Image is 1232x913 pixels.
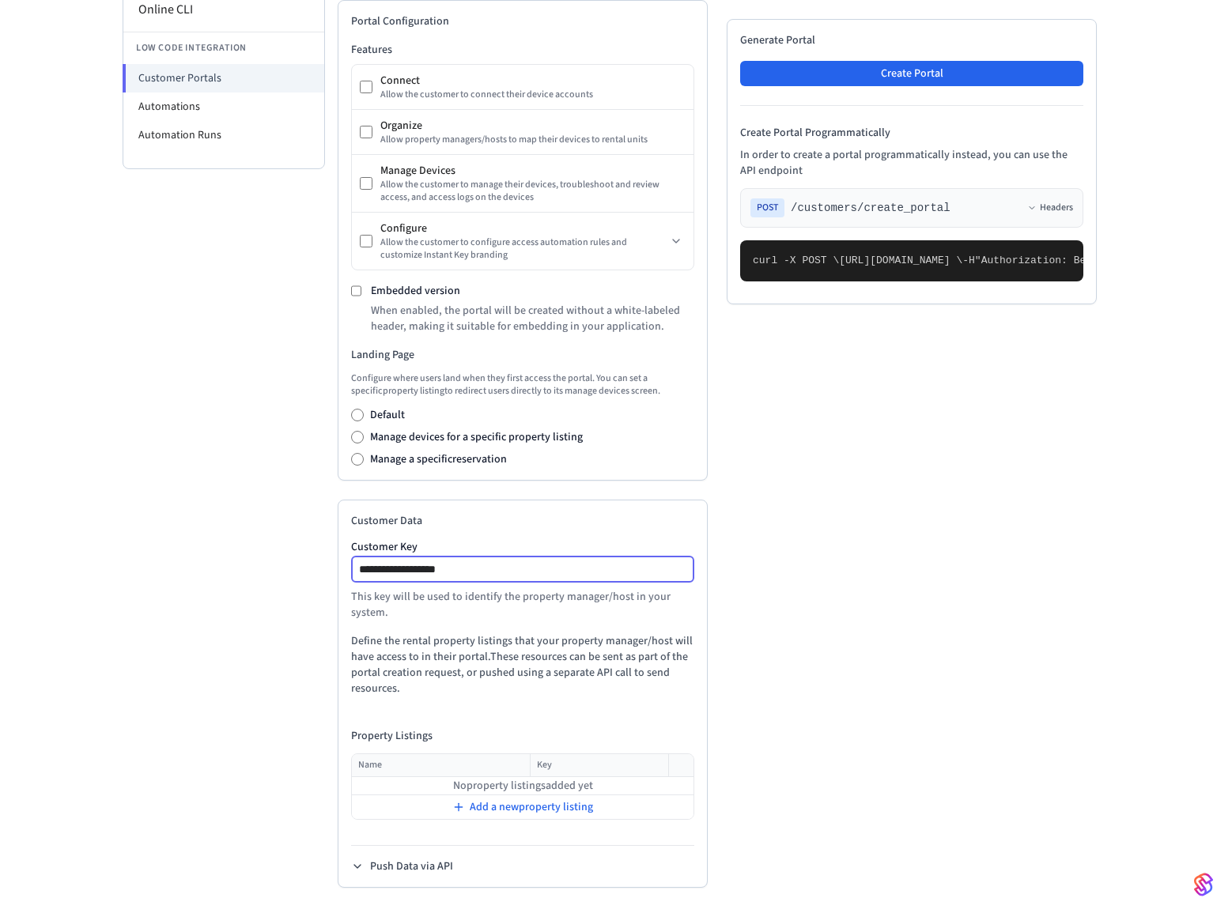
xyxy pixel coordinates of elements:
[352,754,530,777] th: Name
[380,221,667,236] div: Configure
[351,513,694,529] h2: Customer Data
[380,179,686,204] div: Allow the customer to manage their devices, troubleshoot and review access, and access logs on th...
[351,347,694,363] h3: Landing Page
[740,147,1083,179] p: In order to create a portal programmatically instead, you can use the API endpoint
[380,134,686,146] div: Allow property managers/hosts to map their devices to rental units
[371,303,694,334] p: When enabled, the portal will be created without a white-labeled header, making it suitable for e...
[962,255,975,266] span: -H
[123,92,324,121] li: Automations
[351,633,694,696] p: Define the rental property listings that your property manager/host will have access to in their ...
[370,451,507,467] label: Manage a specific reservation
[791,200,950,216] span: /customers/create_portal
[839,255,962,266] span: [URL][DOMAIN_NAME] \
[351,13,694,29] h2: Portal Configuration
[123,64,324,92] li: Customer Portals
[351,42,694,58] h3: Features
[351,541,694,553] label: Customer Key
[750,198,784,217] span: POST
[740,125,1083,141] h4: Create Portal Programmatically
[123,121,324,149] li: Automation Runs
[1194,872,1213,897] img: SeamLogoGradient.69752ec5.svg
[380,163,686,179] div: Manage Devices
[380,89,686,101] div: Allow the customer to connect their device accounts
[740,32,1083,48] h2: Generate Portal
[370,407,405,423] label: Default
[380,236,667,262] div: Allow the customer to configure access automation rules and customize Instant Key branding
[352,777,693,795] td: No property listings added yet
[1027,202,1073,214] button: Headers
[530,754,668,777] th: Key
[470,799,593,815] span: Add a new property listing
[370,429,583,445] label: Manage devices for a specific property listing
[380,73,686,89] div: Connect
[123,32,324,64] li: Low Code Integration
[380,118,686,134] div: Organize
[740,61,1083,86] button: Create Portal
[351,858,453,874] button: Push Data via API
[371,283,460,299] label: Embedded version
[351,728,694,744] h4: Property Listings
[753,255,839,266] span: curl -X POST \
[351,372,694,398] p: Configure where users land when they first access the portal. You can set a specific property lis...
[351,589,694,621] p: This key will be used to identify the property manager/host in your system.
